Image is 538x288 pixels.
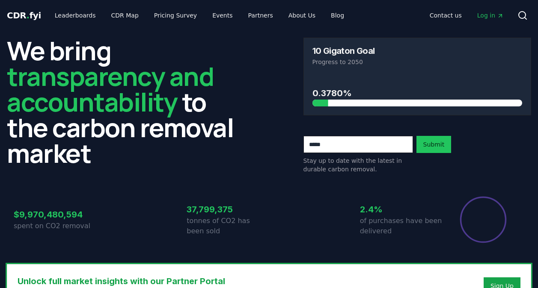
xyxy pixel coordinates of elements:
p: Progress to 2050 [312,58,523,66]
span: Log in [477,11,504,20]
nav: Main [48,8,351,23]
h3: 10 Gigaton Goal [312,47,375,55]
button: Submit [416,136,452,153]
h3: 37,799,375 [187,203,269,216]
a: CDR.fyi [7,9,41,21]
a: CDR Map [104,8,146,23]
p: of purchases have been delivered [360,216,442,236]
span: . [27,10,30,21]
a: Pricing Survey [147,8,204,23]
p: tonnes of CO2 has been sold [187,216,269,236]
h3: Unlock full market insights with our Partner Portal [18,275,390,288]
span: transparency and accountability [7,59,214,119]
h3: 2.4% [360,203,442,216]
a: Partners [241,8,280,23]
div: Percentage of sales delivered [459,196,507,244]
h3: 0.3780% [312,87,523,100]
p: spent on CO2 removal [14,221,96,231]
a: Contact us [423,8,469,23]
p: Stay up to date with the latest in durable carbon removal. [303,156,413,173]
a: Blog [324,8,351,23]
nav: Main [423,8,511,23]
h3: $9,970,480,594 [14,208,96,221]
a: Log in [470,8,511,23]
span: CDR fyi [7,10,41,21]
a: Leaderboards [48,8,103,23]
a: About Us [282,8,322,23]
a: Events [205,8,239,23]
h2: We bring to the carbon removal market [7,38,235,166]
